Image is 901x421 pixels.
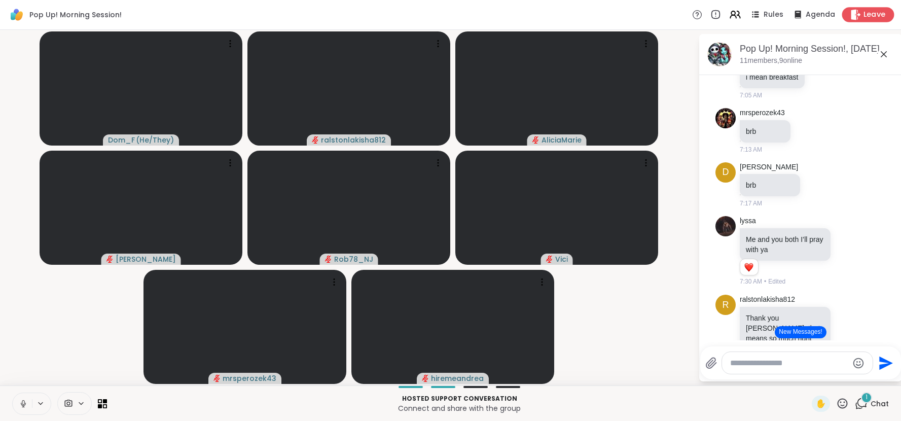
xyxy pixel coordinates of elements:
[740,216,756,226] a: lyssa
[871,399,889,409] span: Chat
[775,326,826,338] button: New Messages!
[431,373,484,383] span: hiremeandrea
[555,254,568,264] span: Vici
[136,135,174,145] span: ( He/They )
[422,375,429,382] span: audio-muted
[740,162,798,172] a: [PERSON_NAME]
[746,180,794,190] p: brb
[29,10,122,20] span: Pop Up! Morning Session!
[312,136,319,144] span: audio-muted
[730,358,848,368] textarea: Type your message
[806,10,835,20] span: Agenda
[743,263,754,271] button: Reactions: love
[866,393,868,402] span: 1
[113,394,806,403] p: Hosted support conversation
[746,126,784,136] p: brb
[532,136,539,144] span: audio-muted
[740,43,894,55] div: Pop Up! Morning Session!, [DATE]
[106,256,114,263] span: audio-muted
[213,375,221,382] span: audio-muted
[873,352,896,374] button: Send
[715,216,736,236] img: https://sharewell-space-live.sfo3.digitaloceanspaces.com/user-generated/ef9b4338-b2e1-457c-a100-b...
[764,10,783,20] span: Rules
[707,42,732,66] img: Pop Up! Morning Session!, Oct 08
[113,403,806,413] p: Connect and share with the group
[546,256,553,263] span: audio-muted
[542,135,582,145] span: AliciaMarie
[764,277,766,286] span: •
[223,373,276,383] span: mrsperozek43
[740,91,762,100] span: 7:05 AM
[715,108,736,128] img: https://sharewell-space-live.sfo3.digitaloceanspaces.com/user-generated/fc90ddcb-ea9d-493e-8edf-2...
[740,259,758,275] div: Reaction list
[746,313,824,354] p: Thank you [PERSON_NAME], that means so much right now :)
[8,6,25,23] img: ShareWell Logomark
[740,199,762,208] span: 7:17 AM
[740,108,785,118] a: mrsperozek43
[325,256,332,263] span: audio-muted
[816,398,826,410] span: ✋
[321,135,386,145] span: ralstonlakisha812
[746,72,799,82] p: i mean breakfast
[740,145,762,154] span: 7:13 AM
[746,234,824,255] p: Me and you both I’ll pray with ya
[863,10,886,20] span: Leave
[768,277,785,286] span: Edited
[852,357,864,369] button: Emoji picker
[723,298,729,312] span: r
[723,165,729,179] span: D
[116,254,176,264] span: [PERSON_NAME]
[740,277,762,286] span: 7:30 AM
[740,56,802,66] p: 11 members, 9 online
[334,254,373,264] span: Rob78_NJ
[740,295,795,305] a: ralstonlakisha812
[108,135,135,145] span: Dom_F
